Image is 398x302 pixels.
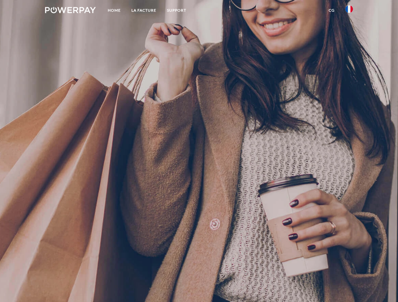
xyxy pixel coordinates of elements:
[162,5,192,16] a: Support
[45,7,96,13] img: logo-powerpay-white.svg
[102,5,126,16] a: Home
[345,5,353,13] img: fr
[323,5,340,16] a: CG
[126,5,162,16] a: LA FACTURE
